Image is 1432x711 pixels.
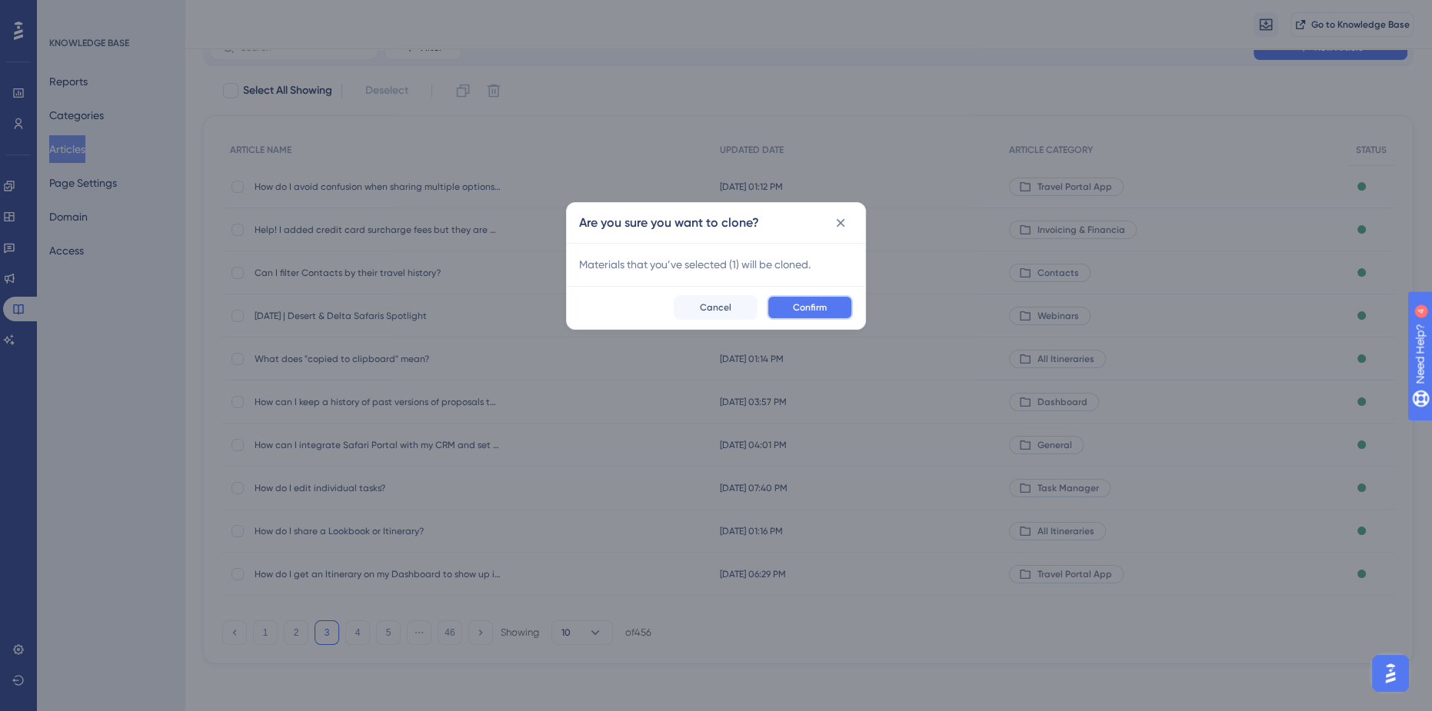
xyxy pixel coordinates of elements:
[579,214,759,232] h2: Are you sure you want to clone?
[579,255,853,274] span: Materials that you’ve selected ( 1 ) will be cloned.
[700,301,731,314] span: Cancel
[36,4,96,22] span: Need Help?
[793,301,827,314] span: Confirm
[1367,650,1414,696] iframe: UserGuiding AI Assistant Launcher
[107,8,112,20] div: 4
